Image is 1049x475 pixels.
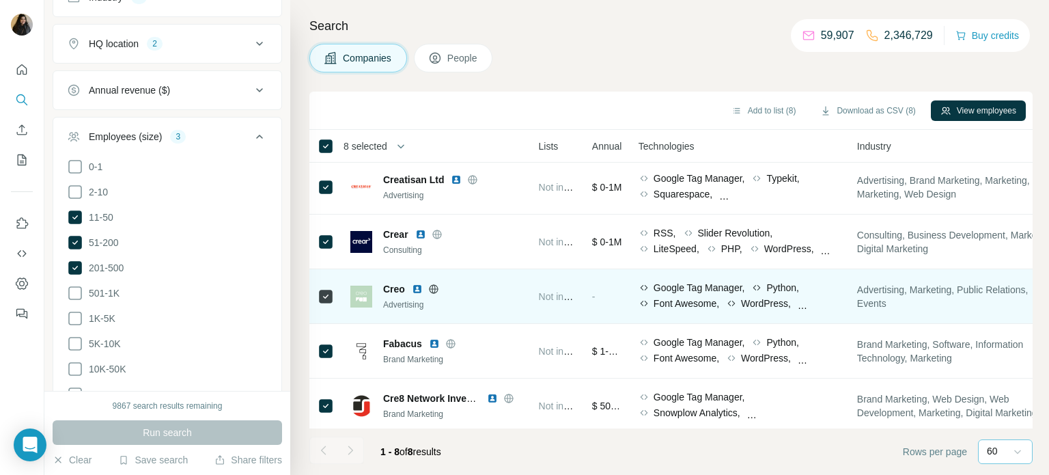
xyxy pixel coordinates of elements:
[383,244,531,256] div: Consulting
[83,185,108,199] span: 2-10
[741,297,791,310] span: WordPress,
[83,388,131,401] span: 50K-100K
[11,241,33,266] button: Use Surfe API
[447,51,479,65] span: People
[654,390,745,404] span: Google Tag Manager,
[11,57,33,82] button: Quick start
[350,231,372,253] img: Logo of Crear
[147,38,163,50] div: 2
[83,312,115,325] span: 1K-5K
[383,228,408,241] span: Crear
[350,184,372,191] img: Logo of Creatisan Ltd
[764,242,814,256] span: WordPress,
[654,242,699,256] span: LiteSpeed,
[592,182,622,193] span: $ 0-1M
[592,291,596,302] span: -
[214,453,282,467] button: Share filters
[487,393,498,404] img: LinkedIn logo
[11,211,33,236] button: Use Surfe on LinkedIn
[955,26,1019,45] button: Buy credits
[654,406,740,420] span: Snowplow Analytics,
[383,189,531,202] div: Advertising
[821,27,854,44] p: 59,907
[766,336,798,349] span: Python,
[53,120,281,159] button: Employees (size)3
[415,229,426,240] img: LinkedIn logo
[451,174,462,185] img: LinkedIn logo
[400,446,408,457] span: of
[309,16,1033,36] h4: Search
[654,351,719,365] span: Font Awesome,
[11,271,33,296] button: Dashboard
[592,236,622,247] span: $ 0-1M
[383,353,531,366] div: Brand Marketing
[762,406,828,420] span: Font Awesome,
[83,286,120,300] span: 501-1K
[383,408,531,420] div: Brand Marketing
[539,182,586,193] span: Not in a list
[89,130,162,144] div: Employees (size)
[592,401,638,411] span: $ 50-100M
[350,286,372,308] img: Logo of Creo
[53,27,281,60] button: HQ location2
[11,118,33,142] button: Enrich CSV
[592,139,659,153] span: Annual revenue
[811,100,925,121] button: Download as CSV (8)
[83,337,121,351] span: 5K-10K
[343,51,393,65] span: Companies
[11,148,33,172] button: My lists
[118,453,188,467] button: Save search
[931,100,1026,121] button: View employees
[539,346,586,357] span: Not in a list
[592,346,627,357] span: $ 1-10M
[654,172,745,185] span: Google Tag Manager,
[383,337,422,351] span: Fabacus
[11,87,33,112] button: Search
[539,401,586,411] span: Not in a list
[89,83,170,97] div: Annual revenue ($)
[766,172,799,185] span: Typekit,
[83,362,126,376] span: 10K-50K
[412,284,423,295] img: LinkedIn logo
[654,281,745,295] span: Google Tag Manager,
[383,393,503,404] span: Cre8 Network Investments
[383,173,444,187] span: Creatisan Ltd
[53,453,92,467] button: Clear
[11,14,33,36] img: Avatar
[539,236,586,247] span: Not in a list
[53,74,281,107] button: Annual revenue ($)
[83,160,102,174] span: 0-1
[698,226,773,240] span: Slider Revolution,
[539,139,559,153] span: Lists
[539,291,586,302] span: Not in a list
[654,226,676,240] span: RSS,
[344,139,387,153] span: 8 selected
[654,336,745,349] span: Google Tag Manager,
[383,299,531,311] div: Advertising
[408,446,413,457] span: 8
[654,297,719,310] span: Font Awesome,
[83,261,124,275] span: 201-500
[766,281,798,295] span: Python,
[741,351,791,365] span: WordPress,
[903,445,967,459] span: Rows per page
[722,100,806,121] button: Add to list (8)
[639,139,695,153] span: Technologies
[380,446,400,457] span: 1 - 8
[350,395,372,417] img: Logo of Cre8 Network Investments
[83,236,119,249] span: 51-200
[14,429,46,461] div: Open Intercom Messenger
[11,301,33,326] button: Feedback
[83,211,113,224] span: 11-50
[350,340,372,362] img: Logo of Fabacus
[857,139,891,153] span: Industry
[721,242,742,256] span: PHP,
[884,27,933,44] p: 2,346,729
[89,37,139,51] div: HQ location
[170,131,186,143] div: 3
[383,282,405,296] span: Creo
[654,187,712,201] span: Squarespace,
[380,446,441,457] span: results
[429,338,440,349] img: LinkedIn logo
[113,400,223,412] div: 9867 search results remaining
